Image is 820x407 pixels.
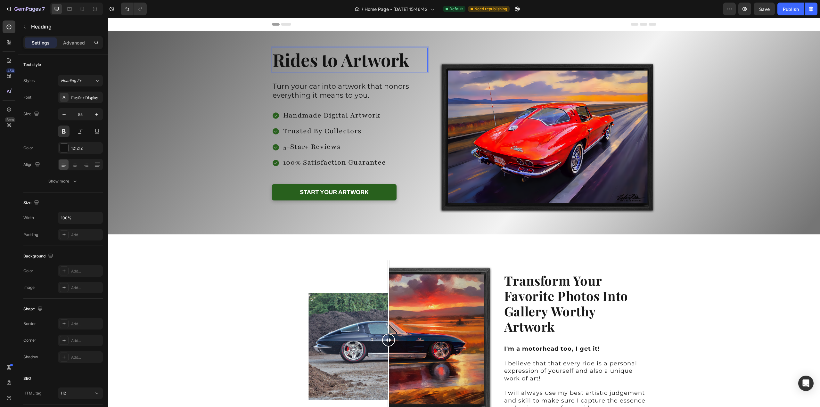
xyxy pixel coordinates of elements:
[58,387,103,399] button: H2
[175,124,233,134] span: 5-star+ reviews
[23,145,33,151] div: Color
[42,5,45,13] p: 7
[23,160,41,169] div: Align
[23,268,33,274] div: Color
[23,305,44,313] div: Shape
[754,3,775,15] button: Save
[23,215,34,221] div: Width
[71,232,101,238] div: Add...
[23,110,40,118] div: Size
[61,391,66,395] span: H2
[32,39,50,46] p: Settings
[108,18,820,407] iframe: Design area
[175,140,278,149] span: 100% satisfaction guarantee
[58,75,103,86] button: Heading 2*
[23,62,41,68] div: Text style
[121,3,147,15] div: Undo/Redo
[759,6,770,12] span: Save
[58,212,102,224] input: Auto
[23,321,36,327] div: Border
[474,6,507,12] span: Need republishing
[192,171,261,178] p: Start your artwork
[71,145,101,151] div: 121212
[798,376,814,391] div: Open Intercom Messenger
[777,3,804,15] button: Publish
[23,94,31,100] div: Font
[71,338,101,344] div: Add...
[164,166,289,183] a: Start your artwork
[6,68,15,73] div: 450
[23,338,36,343] div: Corner
[175,93,272,102] span: handmade digital artwork
[23,390,41,396] div: HTML tag
[3,3,48,15] button: 7
[164,30,320,54] h2: Rich Text Editor. Editing area: main
[362,6,363,12] span: /
[23,252,54,261] div: Background
[783,6,799,12] div: Publish
[23,376,31,381] div: SEO
[48,178,78,184] div: Show more
[71,95,101,101] div: Playfair Display
[23,285,35,290] div: Image
[23,354,38,360] div: Shadow
[165,64,319,82] p: Turn your car into artwork that honors everything it means to you.
[449,6,463,12] span: Default
[330,44,548,196] img: gempages_576581595402601034-91f0f994-947b-4c31-bcbd-94cde8a987bf.png
[63,39,85,46] p: Advanced
[71,268,101,274] div: Add...
[365,6,428,12] span: Home Page - [DATE] 15:46:42
[61,78,82,84] span: Heading 2*
[396,254,541,317] h2: Transform Your Favorite Photos Into Gallery Worthy Artwork
[23,232,38,238] div: Padding
[5,117,15,122] div: Beta
[23,199,40,207] div: Size
[71,285,101,291] div: Add...
[71,321,101,327] div: Add...
[175,109,254,118] span: trusted by collectors
[31,23,100,30] p: Heading
[396,371,537,394] span: I will always use my best artistic judgement and skill to make sure I capture the essence and uni...
[23,175,103,187] button: Show more
[396,327,492,334] strong: I'm a motorhead too, I get it!
[165,30,319,53] p: Rides to Artwork
[396,342,529,364] span: I believe that that every ride is a personal expression of yourself and also a unique work of art!
[23,78,35,84] div: Styles
[71,354,101,360] div: Add...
